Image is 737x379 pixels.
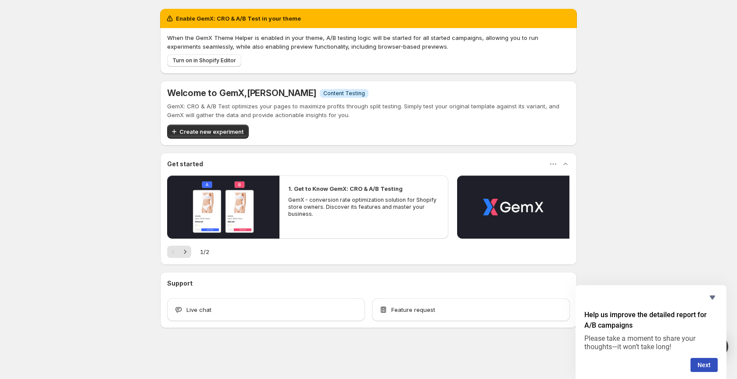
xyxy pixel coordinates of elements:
[167,88,316,98] h5: Welcome to GemX
[167,160,203,168] h3: Get started
[690,358,718,372] button: Next question
[707,292,718,303] button: Hide survey
[288,197,439,218] p: GemX - conversion rate optimization solution for Shopify store owners. Discover its features and ...
[391,305,435,314] span: Feature request
[584,310,718,331] h2: Help us improve the detailed report for A/B campaigns
[179,246,191,258] button: Next
[584,334,718,351] p: Please take a moment to share your thoughts—it won’t take long!
[167,125,249,139] button: Create new experiment
[200,247,209,256] span: 1 / 2
[584,292,718,372] div: Help us improve the detailed report for A/B campaigns
[179,127,243,136] span: Create new experiment
[172,57,236,64] span: Turn on in Shopify Editor
[244,88,316,98] span: , [PERSON_NAME]
[186,305,211,314] span: Live chat
[323,90,365,97] span: Content Testing
[176,14,301,23] h2: Enable GemX: CRO & A/B Test in your theme
[167,102,570,119] p: GemX: CRO & A/B Test optimizes your pages to maximize profits through split testing. Simply test ...
[167,175,279,239] button: Play video
[167,246,191,258] nav: Pagination
[457,175,569,239] button: Play video
[167,279,193,288] h3: Support
[167,54,241,67] button: Turn on in Shopify Editor
[288,184,403,193] h2: 1. Get to Know GemX: CRO & A/B Testing
[167,33,570,51] p: When the GemX Theme Helper is enabled in your theme, A/B testing logic will be started for all st...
